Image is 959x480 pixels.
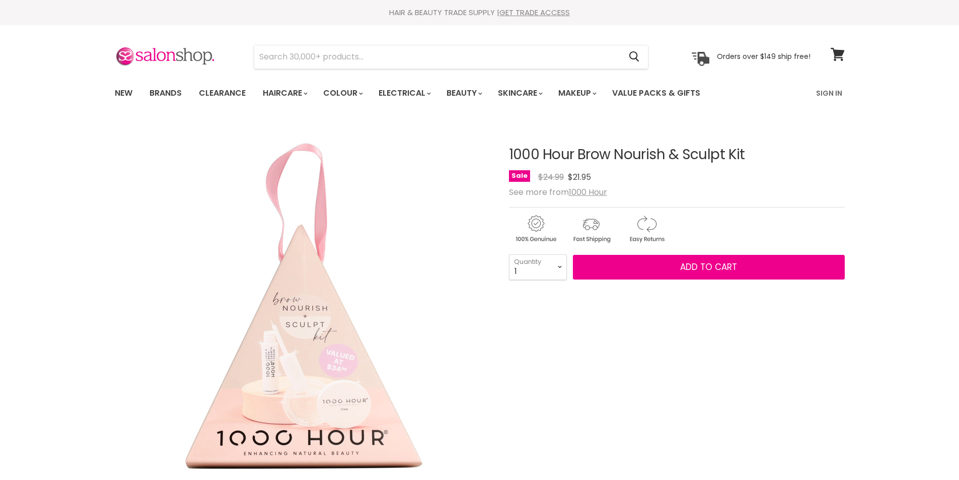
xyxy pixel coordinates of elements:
[568,171,591,183] span: $21.95
[569,186,607,198] a: 1000 Hour
[316,83,369,104] a: Colour
[509,186,607,198] span: See more from
[620,214,673,244] img: returns.gif
[490,83,549,104] a: Skincare
[255,83,314,104] a: Haircare
[680,261,737,273] span: Add to cart
[142,83,189,104] a: Brands
[102,79,857,108] nav: Main
[621,45,648,68] button: Search
[564,214,618,244] img: shipping.gif
[254,45,648,69] form: Product
[499,7,570,18] a: GET TRADE ACCESS
[439,83,488,104] a: Beauty
[810,83,848,104] a: Sign In
[107,83,140,104] a: New
[371,83,437,104] a: Electrical
[573,255,845,280] button: Add to cart
[509,147,845,163] h1: 1000 Hour Brow Nourish & Sculpt Kit
[254,45,621,68] input: Search
[191,83,253,104] a: Clearance
[107,79,759,108] ul: Main menu
[509,214,562,244] img: genuine.gif
[717,52,810,61] p: Orders over $149 ship free!
[551,83,603,104] a: Makeup
[538,171,564,183] span: $24.99
[509,254,567,280] select: Quantity
[509,170,530,182] span: Sale
[102,8,857,18] div: HAIR & BEAUTY TRADE SUPPLY |
[605,83,708,104] a: Value Packs & Gifts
